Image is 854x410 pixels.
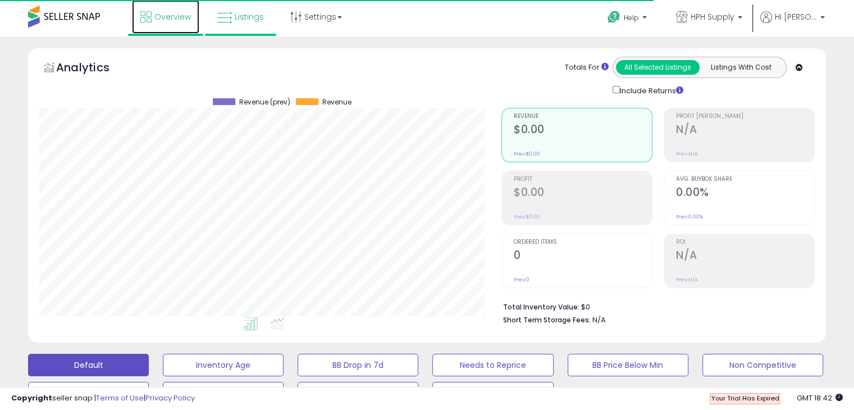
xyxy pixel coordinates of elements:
[711,394,779,403] span: Your Trial Has Expired
[432,354,553,376] button: Needs to Reprice
[676,186,814,201] h2: 0.00%
[514,249,652,264] h2: 0
[154,11,191,22] span: Overview
[676,113,814,120] span: Profit [PERSON_NAME]
[599,2,658,37] a: Help
[568,354,688,376] button: BB Price Below Min
[239,98,290,106] span: Revenue (prev)
[514,213,540,220] small: Prev: $0.00
[624,13,639,22] span: Help
[235,11,264,22] span: Listings
[699,60,783,75] button: Listings With Cost
[514,176,652,183] span: Profit
[691,11,734,22] span: HPH Supply
[676,276,698,283] small: Prev: N/A
[322,98,351,106] span: Revenue
[514,123,652,138] h2: $0.00
[565,62,609,73] div: Totals For
[163,354,284,376] button: Inventory Age
[11,393,52,403] strong: Copyright
[760,11,825,37] a: Hi [PERSON_NAME]
[28,354,149,376] button: Default
[503,299,806,313] li: $0
[676,176,814,183] span: Avg. Buybox Share
[514,186,652,201] h2: $0.00
[676,249,814,264] h2: N/A
[298,382,418,404] button: Items Being Repriced
[676,239,814,245] span: ROI
[163,382,284,404] button: Selling @ Max
[11,393,195,404] div: seller snap | |
[56,60,131,78] h5: Analytics
[514,151,540,157] small: Prev: $0.00
[604,84,697,97] div: Include Returns
[28,382,149,404] button: Top Sellers
[145,393,195,403] a: Privacy Policy
[797,393,843,403] span: 2025-08-14 18:42 GMT
[432,382,553,404] button: 30 Day Decrease
[503,315,591,325] b: Short Term Storage Fees:
[616,60,700,75] button: All Selected Listings
[96,393,144,403] a: Terms of Use
[676,213,703,220] small: Prev: 0.00%
[298,354,418,376] button: BB Drop in 7d
[503,302,579,312] b: Total Inventory Value:
[676,151,698,157] small: Prev: N/A
[592,315,606,325] span: N/A
[514,239,652,245] span: Ordered Items
[514,113,652,120] span: Revenue
[514,276,529,283] small: Prev: 0
[607,10,621,24] i: Get Help
[676,123,814,138] h2: N/A
[702,354,823,376] button: Non Competitive
[775,11,817,22] span: Hi [PERSON_NAME]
